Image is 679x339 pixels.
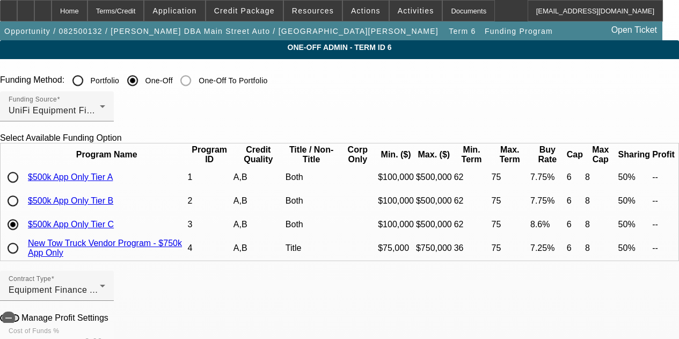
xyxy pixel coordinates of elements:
td: 50% [618,213,651,236]
td: 62 [454,213,490,236]
td: Both [285,213,338,236]
td: 50% [618,190,651,212]
a: $500k App Only Tier A [28,172,113,182]
span: Activities [398,6,434,15]
span: Actions [351,6,381,15]
th: Max Cap [585,145,617,165]
th: Sharing [618,145,651,165]
th: Credit Quality [233,145,284,165]
td: 6 [566,237,583,259]
td: 6 [566,190,583,212]
span: One-Off Admin - Term ID 6 [8,43,671,52]
td: $750,000 [415,237,452,259]
mat-label: Funding Source [9,96,57,103]
th: Max. ($) [415,145,452,165]
span: Funding Program [485,27,553,35]
button: Funding Program [482,21,556,41]
td: 8 [585,213,617,236]
label: Portfolio [89,75,120,86]
button: Application [144,1,205,21]
td: -- [652,213,675,236]
td: Both [285,190,338,212]
td: -- [652,166,675,189]
td: 8.6% [530,213,565,236]
td: 7.75% [530,166,565,189]
td: $100,000 [377,166,414,189]
td: 7.75% [530,190,565,212]
span: Equipment Finance Agreement [9,285,134,294]
td: 50% [618,237,651,259]
span: Credit Package [214,6,275,15]
span: UniFi Equipment Finance, Inc. [9,106,132,115]
td: A,B [233,166,284,189]
td: 75 [491,166,529,189]
button: Resources [284,1,342,21]
button: Activities [390,1,442,21]
th: Corp Only [339,145,376,165]
td: $500,000 [415,213,452,236]
th: Title / Non-Title [285,145,338,165]
td: 36 [454,237,490,259]
th: Program ID [187,145,231,165]
td: A,B [233,237,284,259]
td: 75 [491,237,529,259]
td: $500,000 [415,166,452,189]
td: 8 [585,237,617,259]
td: 3 [187,213,231,236]
td: A,B [233,190,284,212]
td: 62 [454,166,490,189]
td: 62 [454,190,490,212]
td: Both [285,166,338,189]
a: New Tow Truck Vendor Program - $750k App Only [28,239,182,257]
td: Title [285,237,338,259]
label: Manage Profit Settings [19,313,108,323]
span: Resources [292,6,334,15]
td: 1 [187,166,231,189]
td: 2 [187,190,231,212]
td: -- [652,237,675,259]
td: 8 [585,166,617,189]
td: 75 [491,213,529,236]
a: $500k App Only Tier C [28,220,114,229]
label: One-Off [143,75,173,86]
mat-label: Cost of Funds % [9,328,59,335]
a: $500k App Only Tier B [28,196,113,205]
td: $75,000 [377,237,414,259]
button: Credit Package [206,1,283,21]
a: Open Ticket [607,21,661,39]
td: A,B [233,213,284,236]
th: Program Name [27,145,186,165]
td: -- [652,190,675,212]
span: Term 6 [449,27,476,35]
mat-label: Contract Type [9,276,51,283]
td: 50% [618,166,651,189]
td: $100,000 [377,213,414,236]
td: 6 [566,166,583,189]
span: Application [152,6,196,15]
td: 6 [566,213,583,236]
button: Term 6 [445,21,479,41]
span: Opportunity / 082500132 / [PERSON_NAME] DBA Main Street Auto / [GEOGRAPHIC_DATA][PERSON_NAME] [4,27,439,35]
th: Cap [566,145,583,165]
th: Profit [652,145,675,165]
td: $500,000 [415,190,452,212]
td: 7.25% [530,237,565,259]
th: Max. Term [491,145,529,165]
button: Actions [343,1,389,21]
th: Min. ($) [377,145,414,165]
td: $100,000 [377,190,414,212]
th: Buy Rate [530,145,565,165]
td: 8 [585,190,617,212]
td: 4 [187,237,231,259]
th: Min. Term [454,145,490,165]
td: 75 [491,190,529,212]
